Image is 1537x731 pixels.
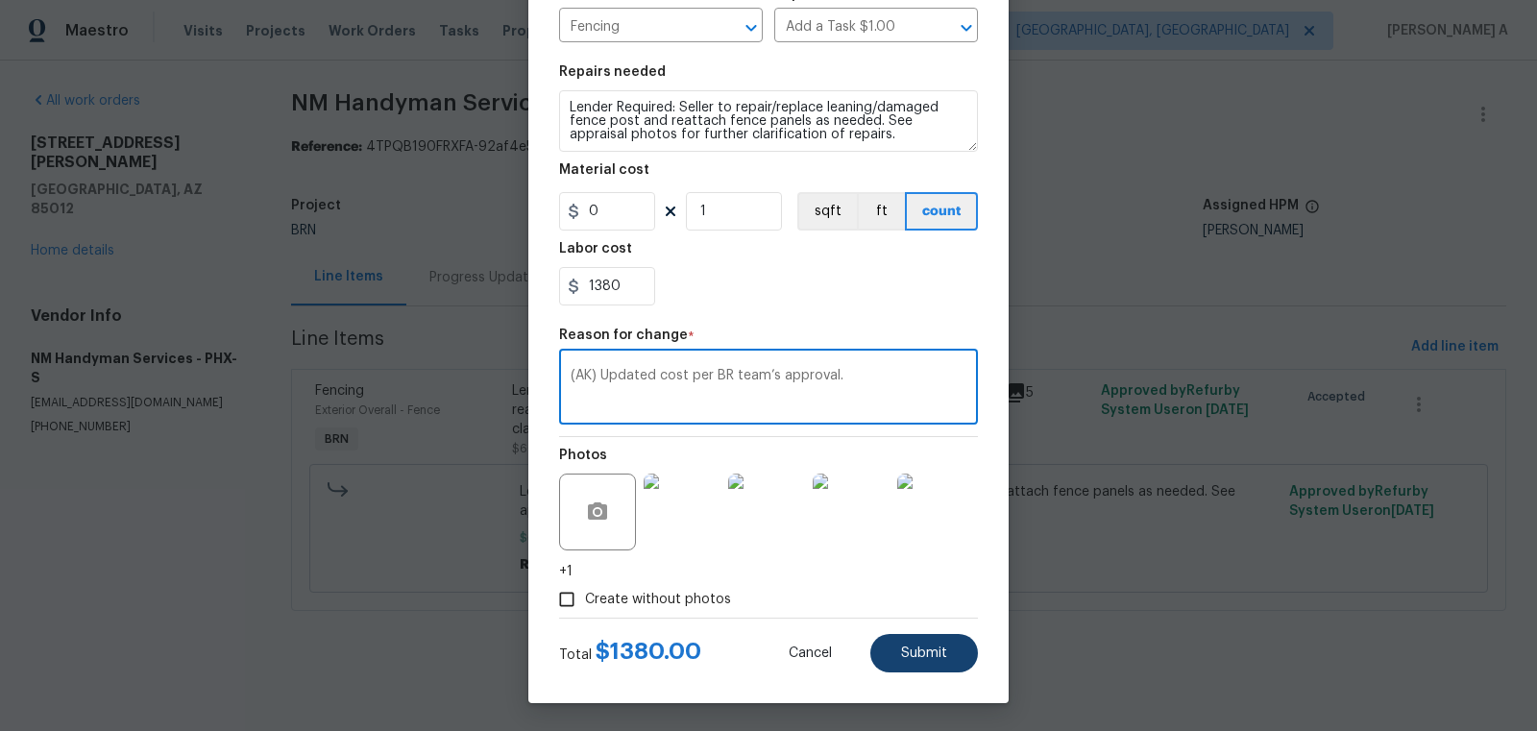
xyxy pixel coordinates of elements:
[857,192,905,231] button: ft
[559,163,649,177] h5: Material cost
[559,65,666,79] h5: Repairs needed
[596,640,701,663] span: $ 1380.00
[738,14,765,41] button: Open
[571,369,966,409] textarea: (AK) Updated cost per BR team’s approval.
[905,192,978,231] button: count
[789,646,832,661] span: Cancel
[797,192,857,231] button: sqft
[758,634,863,672] button: Cancel
[559,242,632,256] h5: Labor cost
[559,642,701,665] div: Total
[559,562,573,581] span: +1
[559,90,978,152] textarea: Lender Required: Seller to repair/replace leaning/damaged fence post and reattach fence panels as...
[953,14,980,41] button: Open
[559,329,688,342] h5: Reason for change
[901,646,947,661] span: Submit
[585,590,731,610] span: Create without photos
[870,634,978,672] button: Submit
[559,449,607,462] h5: Photos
